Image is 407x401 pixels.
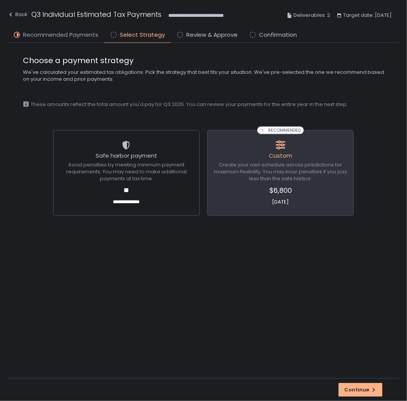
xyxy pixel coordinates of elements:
[186,31,238,39] span: Review & Approve
[343,11,392,20] span: Target date: [DATE]
[96,152,157,160] span: Safe harbor payment
[23,69,384,83] span: We've calculated your estimated tax obligations. Pick the strategy that best fits your situation....
[210,185,351,196] span: $6,800
[269,152,292,160] span: Custom
[56,161,197,182] span: Avoid penalties by meeting minimum payment requirements. You may need to make additional payments...
[120,31,165,39] span: Select Strategy
[210,161,351,182] span: Create your own schedule across jurisdictions for maximum flexibility. You may incur penalties if...
[210,199,351,205] span: [DATE]
[8,10,28,19] div: Back
[268,127,301,133] span: RECOMMENDED
[344,386,377,393] div: Continue
[339,383,383,397] button: Continue
[31,101,348,108] span: These amounts reflect the total amount you'd pay for Q3 2025. You can review your payments for th...
[8,9,28,22] button: Back
[259,31,297,39] span: Confirmation
[293,11,330,20] span: Deliverables: 2
[23,31,98,39] span: Recommended Payments
[23,55,384,66] span: Choose a payment strategy
[31,9,161,20] h1: Q3 Individual Estimated Tax Payments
